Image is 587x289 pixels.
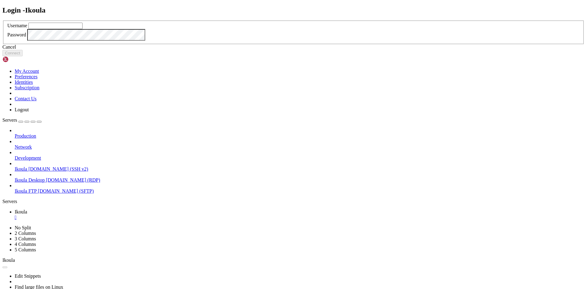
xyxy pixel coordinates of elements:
[15,128,585,139] li: Production
[38,188,94,194] span: [DOMAIN_NAME] (SFTP)
[15,139,585,150] li: Network
[15,188,585,194] a: Ikoula FTP [DOMAIN_NAME] (SFTP)
[15,80,33,85] a: Identities
[2,6,585,14] h2: Login - Ikoula
[15,133,585,139] a: Production
[15,166,27,172] span: Ikoula
[15,177,585,183] a: Ikoula Desktop [DOMAIN_NAME] (RDP)
[2,199,585,204] div: Servers
[15,161,585,172] li: Ikoula [DOMAIN_NAME] (SSH v2)
[15,155,41,161] span: Development
[15,107,29,112] a: Logout
[28,166,88,172] span: [DOMAIN_NAME] (SSH v2)
[15,273,41,279] a: Edit Snippets
[15,215,585,220] a: 
[15,85,39,90] a: Subscription
[7,32,26,37] label: Password
[15,209,27,214] span: Ikoula
[15,242,36,247] a: 4 Columns
[15,74,38,79] a: Preferences
[15,188,37,194] span: Ikoula FTP
[15,177,45,183] span: Ikoula Desktop
[15,96,37,101] a: Contact Us
[2,50,23,56] button: Connect
[15,166,585,172] a: Ikoula [DOMAIN_NAME] (SSH v2)
[15,225,31,230] a: No Split
[15,231,36,236] a: 2 Columns
[7,23,27,28] label: Username
[15,155,585,161] a: Development
[2,44,585,50] div: Cancel
[15,209,585,220] a: Ikoula
[15,172,585,183] li: Ikoula Desktop [DOMAIN_NAME] (RDP)
[2,117,17,123] span: Servers
[2,258,15,263] span: Ikoula
[15,69,39,74] a: My Account
[15,144,585,150] a: Network
[2,2,508,8] x-row: Connecting [DOMAIN_NAME]...
[46,177,100,183] span: [DOMAIN_NAME] (RDP)
[2,56,38,62] img: Shellngn
[2,8,5,13] div: (0, 1)
[15,133,36,139] span: Production
[15,144,32,150] span: Network
[15,236,36,241] a: 3 Columns
[15,183,585,194] li: Ikoula FTP [DOMAIN_NAME] (SFTP)
[15,247,36,252] a: 5 Columns
[2,117,42,123] a: Servers
[15,150,585,161] li: Development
